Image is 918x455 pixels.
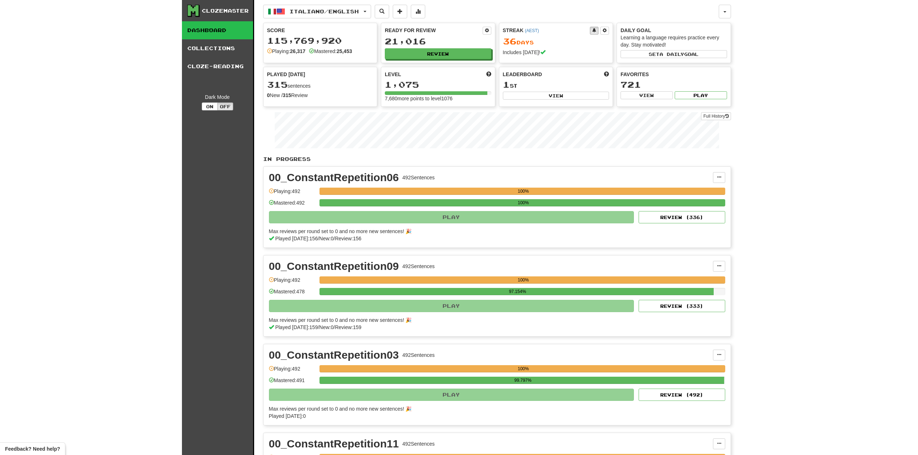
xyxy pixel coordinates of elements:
[385,80,491,89] div: 1,075
[639,211,725,223] button: Review (336)
[187,93,248,101] div: Dark Mode
[621,34,727,48] div: Learning a language requires practice every day. Stay motivated!
[403,263,435,270] div: 492 Sentences
[269,316,721,324] div: Max reviews per round set to 0 and no more new sentences! 🎉
[621,50,727,58] button: Seta dailygoal
[322,199,725,206] div: 100%
[269,438,399,449] div: 00_ConstantRepetition11
[385,95,491,102] div: 7,680 more points to level 1076
[334,324,335,330] span: /
[503,49,609,56] div: Includes [DATE]!
[604,71,609,78] span: This week in points, UTC
[267,36,374,45] div: 115,769,920
[639,300,725,312] button: Review (333)
[335,324,361,330] span: Review: 159
[621,27,727,34] div: Daily Goal
[5,445,60,452] span: Open feedback widget
[269,377,316,389] div: Mastered: 491
[322,377,724,384] div: 99.797%
[269,276,316,288] div: Playing: 492
[217,102,233,110] button: Off
[403,174,435,181] div: 492 Sentences
[182,57,253,75] a: Cloze-Reading
[322,188,725,195] div: 100%
[385,27,483,34] div: Ready for Review
[319,236,334,241] span: New: 0
[269,413,306,419] span: Played [DATE]: 0
[283,92,291,98] strong: 315
[403,351,435,359] div: 492 Sentences
[269,350,399,360] div: 00_ConstantRepetition03
[385,48,491,59] button: Review
[269,211,634,223] button: Play
[182,39,253,57] a: Collections
[263,5,371,18] button: Italiano/English
[336,48,352,54] strong: 25,453
[403,440,435,447] div: 492 Sentences
[269,188,316,200] div: Playing: 492
[269,228,721,235] div: Max reviews per round set to 0 and no more new sentences! 🎉
[275,236,318,241] span: Played [DATE]: 156
[269,199,316,211] div: Mastered: 492
[375,5,389,18] button: Search sentences
[385,37,491,46] div: 21,016
[411,5,425,18] button: More stats
[503,79,510,89] span: 1
[267,92,270,98] strong: 0
[318,236,319,241] span: /
[660,52,684,57] span: a daily
[269,389,634,401] button: Play
[621,91,673,99] button: View
[503,80,609,89] div: st
[503,92,609,100] button: View
[639,389,725,401] button: Review (492)
[385,71,401,78] span: Level
[269,288,316,300] div: Mastered: 478
[269,300,634,312] button: Play
[675,91,727,99] button: Play
[621,80,727,89] div: 721
[701,112,731,120] a: Full History
[182,21,253,39] a: Dashboard
[263,156,731,163] p: In Progress
[503,71,542,78] span: Leaderboard
[503,37,609,46] div: Day s
[486,71,491,78] span: Score more points to level up
[322,365,725,372] div: 100%
[525,28,539,33] a: (AEST)
[267,27,374,34] div: Score
[267,48,306,55] div: Playing:
[290,8,359,14] span: Italiano / English
[322,276,725,284] div: 100%
[319,324,334,330] span: New: 0
[267,80,374,89] div: sentences
[269,405,721,412] div: Max reviews per round set to 0 and no more new sentences! 🎉
[202,7,249,14] div: Clozemaster
[335,236,361,241] span: Review: 156
[318,324,319,330] span: /
[267,92,374,99] div: New / Review
[267,71,305,78] span: Played [DATE]
[322,288,714,295] div: 97.154%
[275,324,318,330] span: Played [DATE]: 159
[503,27,590,34] div: Streak
[334,236,335,241] span: /
[290,48,305,54] strong: 26,317
[269,261,399,272] div: 00_ConstantRepetition09
[393,5,407,18] button: Add sentence to collection
[503,36,517,46] span: 36
[269,172,399,183] div: 00_ConstantRepetition06
[621,71,727,78] div: Favorites
[267,79,288,89] span: 315
[269,365,316,377] div: Playing: 492
[202,102,218,110] button: On
[309,48,352,55] div: Mastered:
